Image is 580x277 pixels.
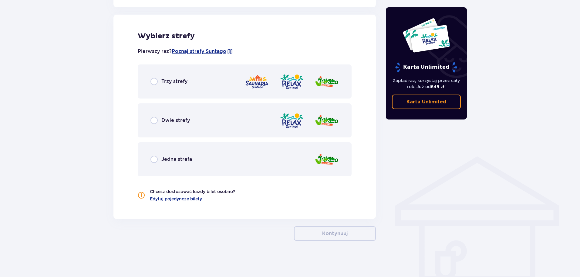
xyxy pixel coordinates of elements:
img: zone logo [315,151,339,168]
img: zone logo [315,112,339,129]
p: Pierwszy raz? [138,48,233,55]
p: Wybierz strefy [138,32,352,41]
a: Karta Unlimited [392,95,461,109]
button: Kontynuuj [294,226,376,241]
p: Zapłać raz, korzystaj przez cały rok. Już od ! [392,78,461,90]
img: zone logo [280,73,304,90]
p: Karta Unlimited [395,62,458,73]
p: Trzy strefy [161,78,187,85]
p: Kontynuuj [322,230,348,237]
img: zone logo [245,73,269,90]
a: Edytuj pojedyncze bilety [150,196,202,202]
a: Poznaj strefy Suntago [172,48,226,55]
p: Chcesz dostosować każdy bilet osobno? [150,189,235,195]
img: zone logo [280,112,304,129]
span: 649 zł [431,84,444,89]
img: zone logo [315,73,339,90]
p: Karta Unlimited [406,99,446,105]
p: Jedna strefa [161,156,192,163]
p: Dwie strefy [161,117,190,124]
